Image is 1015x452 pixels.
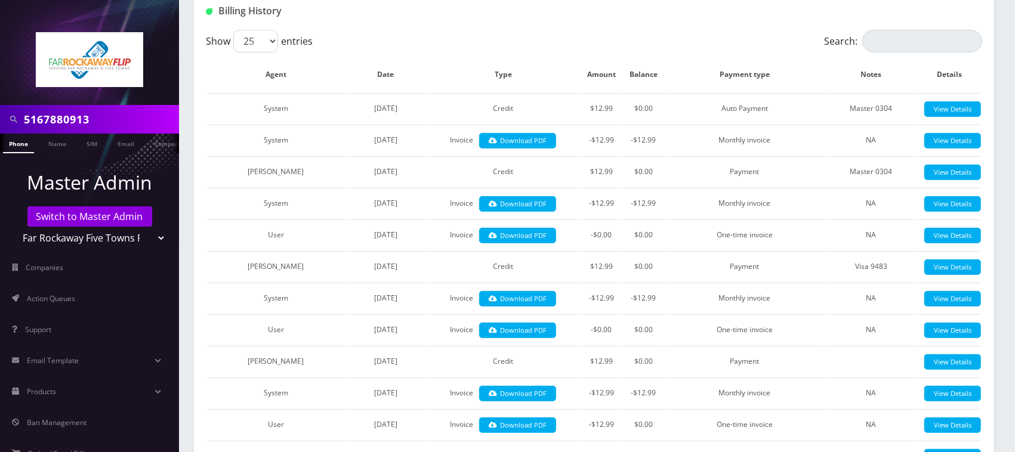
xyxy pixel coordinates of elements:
th: Date [346,57,425,92]
span: [DATE] [374,293,397,303]
td: Invoice [427,188,580,218]
td: -$12.99 [581,409,622,439]
th: Balance [624,57,664,92]
td: System [207,283,345,313]
td: -$12.99 [624,125,664,155]
td: NA [825,283,917,313]
td: Payment [665,346,825,376]
td: [PERSON_NAME] [207,346,345,376]
span: [DATE] [374,356,397,366]
h1: Billing History [206,5,453,17]
a: SIM [81,134,103,152]
a: View Details [924,386,981,402]
a: View Details [924,259,981,275]
td: System [207,93,345,123]
td: [PERSON_NAME] [207,251,345,281]
td: $0.00 [624,409,664,439]
a: Company [149,134,189,152]
td: -$12.99 [581,283,622,313]
span: Email Template [27,355,79,366]
label: Search: [824,30,982,52]
td: -$12.99 [581,188,622,218]
a: Email [112,134,140,152]
a: Download PDF [479,386,556,402]
td: $0.00 [624,219,664,250]
td: -$12.99 [624,377,664,408]
td: Monthly invoice [665,125,825,155]
td: Invoice [427,283,580,313]
td: One-time invoice [665,314,825,345]
th: Type [427,57,580,92]
a: View Details [924,354,981,370]
td: $0.00 [624,156,664,187]
a: Download PDF [479,291,556,307]
a: Download PDF [479,417,556,434]
a: Download PDF [479,323,556,339]
a: View Details [924,165,981,181]
td: User [207,314,345,345]
a: View Details [924,133,981,149]
td: Credit [427,93,580,123]
td: Payment [665,251,825,281]
th: Payment type [665,57,825,92]
td: $12.99 [581,251,622,281]
a: View Details [924,101,981,117]
td: $0.00 [624,93,664,123]
td: $12.99 [581,93,622,123]
a: View Details [924,323,981,339]
th: Amount [581,57,622,92]
a: Name [42,134,72,152]
span: [DATE] [374,230,397,240]
span: [DATE] [374,103,397,113]
td: $12.99 [581,346,622,376]
td: NA [825,125,917,155]
td: -$0.00 [581,219,622,250]
a: Switch to Master Admin [27,206,152,227]
td: Invoice [427,377,580,408]
span: Action Queues [27,293,75,304]
td: -$12.99 [624,188,664,218]
span: [DATE] [374,198,397,208]
td: [PERSON_NAME] [207,156,345,187]
td: NA [825,377,917,408]
select: Showentries [233,30,278,52]
span: [DATE] [374,135,397,145]
td: -$0.00 [581,314,622,345]
td: -$12.99 [624,283,664,313]
td: Invoice [427,314,580,345]
td: Master 0304 [825,156,917,187]
input: Search: [862,30,982,52]
span: Companies [26,262,64,273]
td: System [207,377,345,408]
a: Download PDF [479,196,556,212]
span: [DATE] [374,166,397,177]
td: System [207,188,345,218]
span: [DATE] [374,324,397,335]
td: One-time invoice [665,219,825,250]
a: Phone [3,134,34,153]
td: $0.00 [624,251,664,281]
td: NA [825,409,917,439]
td: Credit [427,251,580,281]
td: NA [825,219,917,250]
span: Support [25,324,51,335]
td: $12.99 [581,156,622,187]
a: View Details [924,228,981,244]
td: $0.00 [624,346,664,376]
a: View Details [924,417,981,434]
th: Agent [207,57,345,92]
td: Visa 9483 [825,251,917,281]
td: Payment [665,156,825,187]
input: Search in Company [24,108,176,131]
td: System [207,125,345,155]
td: User [207,409,345,439]
a: View Details [924,196,981,212]
td: Monthly invoice [665,188,825,218]
td: Master 0304 [825,93,917,123]
td: NA [825,188,917,218]
td: -$12.99 [581,125,622,155]
td: -$12.99 [581,377,622,408]
td: Credit [427,156,580,187]
td: Invoice [427,125,580,155]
